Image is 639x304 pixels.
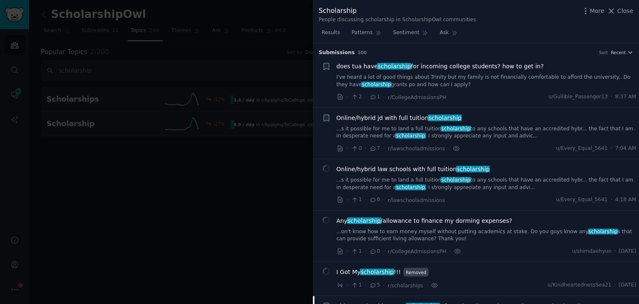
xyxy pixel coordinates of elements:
span: · [365,144,367,153]
span: 4:18 AM [615,196,636,204]
span: 2 [351,93,362,101]
button: Recent [611,50,633,55]
span: I Got My !!! [337,268,401,277]
span: does tua have for incoming college students? how to get in? [337,62,544,71]
span: 100 [358,50,367,55]
a: Anyscholarship/allowance to finance my dorming expenses? [337,217,513,225]
span: · [347,93,348,102]
span: scholarship [377,63,411,70]
a: I Got Myscholarship!!! [337,268,401,277]
span: · [383,281,385,290]
a: Sentiment [390,26,431,43]
span: Submission s [319,49,355,57]
span: · [347,196,348,204]
span: scholarship [360,269,394,275]
span: · [611,196,612,204]
span: Online/hybrid law schools with full tuition [337,165,490,174]
span: scholarship [395,133,426,139]
span: u/KindheartednessSea21 [547,282,611,289]
span: 5 [369,282,380,289]
a: I've heard a lot of good things about Trinity but my family is not financially comfortable to aff... [337,74,637,88]
span: 1 [369,93,380,101]
div: Sort [599,50,608,55]
span: More [590,7,604,15]
span: · [365,93,367,102]
a: ...on't know how to earn money myself without putting academics at stake. Do you guys know anysch... [337,228,637,243]
span: Patterns [352,29,372,37]
span: r/CollegeAdmissionsPH [388,249,446,254]
a: ...s it possible for me to land a full tuitionscholarshipto any schools that have an accredited h... [337,125,637,140]
span: · [383,144,385,153]
span: · [347,144,348,153]
span: [DATE] [619,248,636,255]
span: r/scholarships [388,283,423,289]
span: u/shimdaehyun [572,248,612,255]
button: Close [607,7,633,15]
span: r/lawschooladmissions [388,197,445,203]
a: Ask [437,26,461,43]
span: Sentiment [393,29,419,37]
span: r/lawschooladmissions [388,146,445,152]
span: 8:37 AM [615,93,636,101]
span: · [426,281,428,290]
span: · [614,282,616,289]
span: scholarship [456,166,490,172]
span: [DATE] [619,282,636,289]
span: Any /allowance to finance my dorming expenses? [337,217,513,225]
span: Recent [611,50,626,55]
span: · [383,196,385,204]
a: does tua havescholarshipfor incoming college students? how to get in? [337,62,544,71]
a: ...s it possible for me to land a full tuitionscholarshipto any schools that have an accredited h... [337,177,637,191]
span: Removed [404,268,428,277]
span: scholarship [347,217,381,224]
span: 1 [351,248,362,255]
a: Online/hybrid jd with full tuitionscholarship [337,114,462,122]
span: 0 [369,196,380,204]
span: scholarship [361,82,391,87]
span: Ask [440,29,449,37]
span: · [365,247,367,256]
a: Online/hybrid law schools with full tuitionscholarship [337,165,490,174]
span: · [449,247,451,256]
span: · [365,281,367,290]
span: u/Every_Equal_5641 [556,145,607,152]
span: · [383,247,385,256]
span: scholarship [441,177,471,183]
span: scholarship [441,126,471,132]
span: · [347,247,348,256]
span: · [365,196,367,204]
span: · [611,93,612,101]
span: 1 [351,196,362,204]
span: 0 [369,248,380,255]
button: More [581,7,604,15]
span: · [347,281,348,290]
span: · [448,144,450,153]
span: Online/hybrid jd with full tuition [337,114,462,122]
span: scholarship [428,115,462,121]
span: scholarship [395,184,426,190]
div: People discussing scholarship in ScholarshipOwl communities [319,16,476,24]
span: r/CollegeAdmissionsPH [388,95,446,100]
a: Results [319,26,343,43]
span: Results [322,29,340,37]
span: scholarship [588,229,618,234]
span: 0 [351,145,362,152]
span: u/Every_Equal_5641 [556,196,607,204]
span: · [611,145,612,152]
span: 7 [369,145,380,152]
span: · [383,93,385,102]
span: u/Gullible_Passenger13 [548,93,608,101]
a: Patterns [349,26,384,43]
span: 1 [351,282,362,289]
span: 7:04 AM [615,145,636,152]
div: Scholarship [319,6,476,16]
span: · [614,248,616,255]
span: Close [617,7,633,15]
